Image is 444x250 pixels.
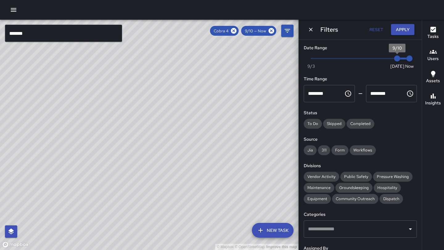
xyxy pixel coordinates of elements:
[335,185,372,190] span: Groundskeeping
[304,76,417,83] h6: Time Range
[241,28,270,34] span: 9/10 — Now
[252,223,294,238] button: New Task
[281,25,294,37] button: Filters
[323,119,345,129] div: Skipped
[340,174,372,179] span: Public Safety
[332,194,378,204] div: Community Outreach
[393,45,402,51] span: 9/10
[210,28,232,34] span: Cobra 4
[404,87,416,100] button: Choose time, selected time is 11:59 PM
[318,145,330,155] div: 311
[422,67,444,89] button: Assets
[304,174,339,179] span: Vendor Activity
[318,147,330,153] span: 311
[391,24,414,35] button: Apply
[304,172,339,182] div: Vendor Activity
[307,63,315,69] span: 9/3
[406,225,415,233] button: Open
[304,110,417,116] h6: Status
[306,25,315,34] button: Dismiss
[210,26,239,36] div: Cobra 4
[332,196,378,201] span: Community Outreach
[304,136,417,143] h6: Source
[304,183,334,193] div: Maintenance
[380,196,403,201] span: Dispatch
[427,33,439,40] h6: Tasks
[422,89,444,111] button: Insights
[241,26,276,36] div: 9/10 — Now
[335,183,372,193] div: Groundskeeping
[331,145,348,155] div: Form
[304,163,417,169] h6: Divisions
[347,119,374,129] div: Completed
[373,172,413,182] div: Pressure Washing
[427,55,439,62] h6: Users
[350,147,376,153] span: Workflows
[374,185,401,190] span: Hospitality
[331,147,348,153] span: Form
[380,194,403,204] div: Dispatch
[304,196,331,201] span: Equipment
[374,183,401,193] div: Hospitality
[422,22,444,44] button: Tasks
[422,44,444,67] button: Users
[340,172,372,182] div: Public Safety
[342,87,354,100] button: Choose time, selected time is 12:00 AM
[323,121,345,126] span: Skipped
[425,100,441,107] h6: Insights
[304,185,334,190] span: Maintenance
[304,119,322,129] div: To Do
[390,63,404,69] span: [DATE]
[366,24,386,35] button: Reset
[304,121,322,126] span: To Do
[350,145,376,155] div: Workflows
[304,45,417,51] h6: Date Range
[347,121,374,126] span: Completed
[426,78,440,84] h6: Assets
[304,211,417,218] h6: Categories
[304,194,331,204] div: Equipment
[320,25,338,34] h6: Filters
[304,145,317,155] div: Jia
[373,174,413,179] span: Pressure Washing
[304,147,317,153] span: Jia
[405,63,414,69] span: Now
